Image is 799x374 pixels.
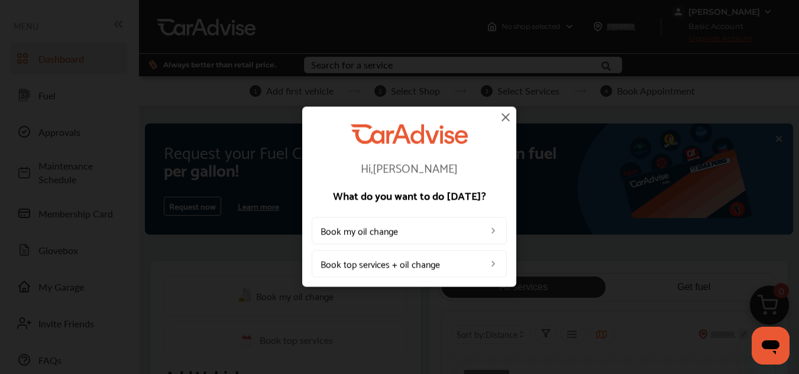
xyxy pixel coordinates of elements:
[489,226,498,235] img: left_arrow_icon.0f472efe.svg
[312,161,507,173] p: Hi, [PERSON_NAME]
[499,110,513,124] img: close-icon.a004319c.svg
[489,259,498,268] img: left_arrow_icon.0f472efe.svg
[312,190,507,200] p: What do you want to do [DATE]?
[351,124,468,144] img: CarAdvise Logo
[752,327,790,365] iframe: Button to launch messaging window
[312,217,507,244] a: Book my oil change
[312,250,507,277] a: Book top services + oil change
